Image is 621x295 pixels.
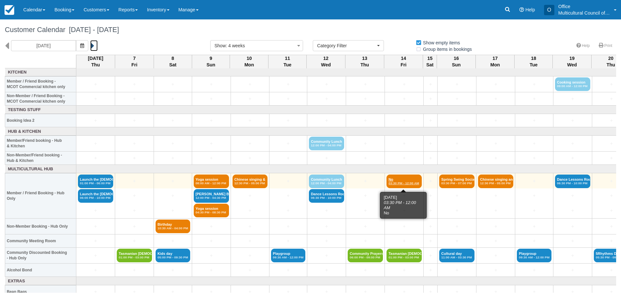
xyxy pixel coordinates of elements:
a: + [117,267,152,274]
a: + [478,155,513,162]
img: checkfront-main-nav-mini-logo.png [5,5,14,15]
th: 14 Fri [384,55,423,68]
a: + [271,140,306,147]
em: 09:30 AM - 12:00 PM [519,255,550,259]
a: + [425,192,436,199]
th: 15 Sat [423,55,437,68]
th: 7 Fri [115,55,154,68]
a: Launch the [DEMOGRAPHIC_DATA]01:00 PM - 06:00 PM [78,175,113,188]
a: + [555,267,590,274]
a: + [78,81,113,88]
a: + [348,192,383,199]
a: + [194,252,229,259]
em: 01:00 PM - 03:00 PM [119,255,150,259]
a: + [233,192,267,199]
a: Help [572,41,594,51]
a: + [425,155,436,162]
a: + [117,192,152,199]
a: + [309,223,344,230]
a: + [439,207,474,214]
a: Kids day05:00 PM - 09:30 PM [156,249,190,262]
th: 8 Sat [154,55,192,68]
a: + [425,140,436,147]
em: 06:00 PM - 09:00 PM [350,255,381,259]
span: Help [525,7,535,12]
a: + [439,140,474,147]
a: + [156,117,190,124]
button: Show: 4 weeks [210,40,303,51]
a: + [348,178,383,185]
a: + [439,192,474,199]
a: + [117,96,152,102]
a: + [233,252,267,259]
a: Birthday10:30 AM - 04:00 PM [156,220,190,233]
a: + [425,238,436,244]
th: Member / Friend Booking - Hub Only [5,173,76,219]
a: Chinese singing and12:30 PM - 05:00 PM [478,175,513,188]
th: Community Discounted Booking - Hub Only [5,248,76,264]
a: + [117,117,152,124]
a: + [439,267,474,274]
a: + [387,207,422,214]
a: + [348,238,383,244]
a: + [517,178,551,185]
a: + [194,117,229,124]
a: + [517,238,551,244]
a: + [78,155,113,162]
a: + [194,155,229,162]
a: Playgroup09:30 AM - 12:00 PM [271,249,306,262]
a: + [194,223,229,230]
span: Group items in bookings [416,47,477,51]
th: 11 Tue [268,55,307,68]
a: + [478,238,513,244]
a: Hub & Kitchen [7,129,75,135]
a: + [271,155,306,162]
a: + [78,267,113,274]
a: + [387,117,422,124]
em: 12:00 PM - 04:00 PM [311,143,342,147]
a: + [517,140,551,147]
th: 19 Wed [553,55,592,68]
a: + [439,81,474,88]
a: + [233,117,267,124]
a: Community Lunch12:00 PM - 04:00 PM [309,175,344,188]
em: 04:30 PM - 08:30 PM [196,210,227,214]
a: + [271,192,306,199]
em: 09:00 AM - 12:00 PM [557,84,588,88]
a: + [478,192,513,199]
a: + [478,117,513,124]
em: 12:30 PM - 05:00 PM [234,181,266,185]
a: + [194,140,229,147]
a: + [478,252,513,259]
h1: Customer Calendar [5,26,616,34]
a: + [309,207,344,214]
a: + [271,238,306,244]
a: + [439,223,474,230]
a: + [439,155,474,162]
em: 06:00 PM - 10:00 PM [80,196,111,200]
label: Group items in bookings [416,44,476,54]
em: 12:30 PM - 05:00 PM [480,181,511,185]
a: + [387,238,422,244]
th: Member/Friend booking - Hub & Kitchen [5,136,76,152]
a: + [555,96,590,102]
a: + [156,207,190,214]
a: + [517,207,551,214]
a: + [425,178,436,185]
a: + [309,267,344,274]
a: + [555,223,590,230]
a: + [309,252,344,259]
a: Yoga session04:30 PM - 08:30 PM [194,204,229,217]
a: + [478,81,513,88]
a: + [425,267,436,274]
a: + [271,81,306,88]
a: Playgroup09:30 AM - 12:00 PM [517,249,551,262]
a: + [439,117,474,124]
th: 16 Sun [437,55,476,68]
a: + [271,207,306,214]
a: Kitchen [7,69,75,75]
a: + [117,223,152,230]
a: + [78,140,113,147]
a: + [425,223,436,230]
a: + [517,192,551,199]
